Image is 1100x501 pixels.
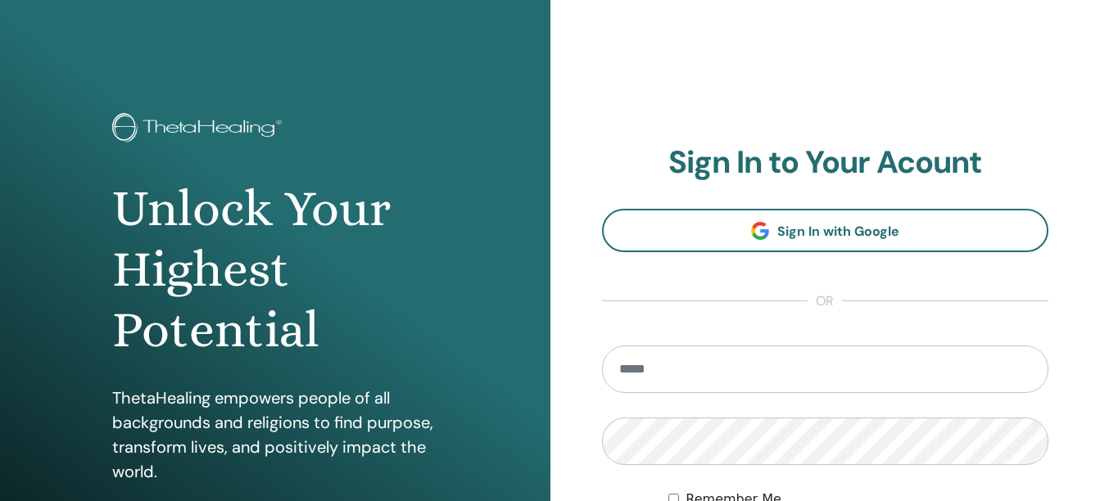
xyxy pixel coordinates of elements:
h2: Sign In to Your Acount [602,144,1049,182]
span: Sign In with Google [777,223,899,240]
span: or [808,291,842,311]
a: Sign In with Google [602,209,1049,252]
p: ThetaHealing empowers people of all backgrounds and religions to find purpose, transform lives, a... [112,386,438,484]
h1: Unlock Your Highest Potential [112,178,438,361]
